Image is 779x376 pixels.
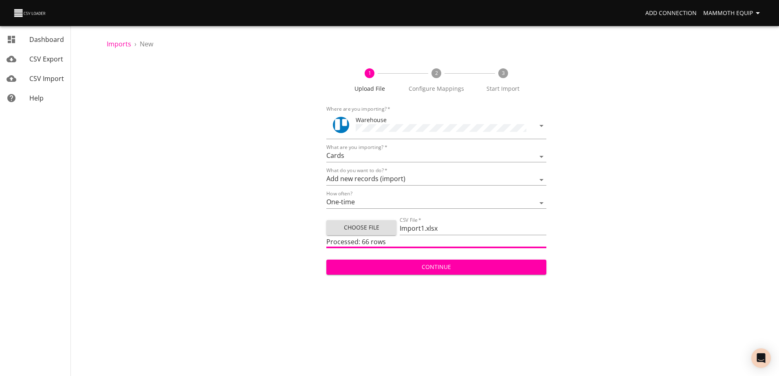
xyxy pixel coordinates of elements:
[134,39,136,49] li: ›
[326,191,352,196] label: How often?
[29,74,64,83] span: CSV Import
[326,260,546,275] button: Continue
[751,348,771,368] div: Open Intercom Messenger
[333,117,349,133] img: Trello
[326,112,546,139] div: ToolWarehouse
[502,70,504,77] text: 3
[326,107,390,111] label: Where are you importing?
[339,85,400,93] span: Upload File
[368,70,371,77] text: 1
[29,55,63,63] span: CSV Export
[140,39,153,48] span: New
[356,116,387,124] span: Warehouse
[29,35,64,44] span: Dashboard
[13,7,47,19] img: CSV Loader
[326,168,387,173] label: What do you want to do?
[435,70,438,77] text: 2
[333,262,539,272] span: Continue
[700,6,766,21] button: Mammoth Equip
[406,85,467,93] span: Configure Mappings
[107,39,131,48] a: Imports
[473,85,533,93] span: Start Import
[326,220,396,235] button: Choose File
[645,8,697,18] span: Add Connection
[333,117,349,133] div: Tool
[703,8,763,18] span: Mammoth Equip
[642,6,700,21] a: Add Connection
[400,218,421,223] label: CSV File
[29,94,44,103] span: Help
[326,145,387,150] label: What are you importing?
[333,223,390,233] span: Choose File
[326,237,386,246] span: Processed: 66 rows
